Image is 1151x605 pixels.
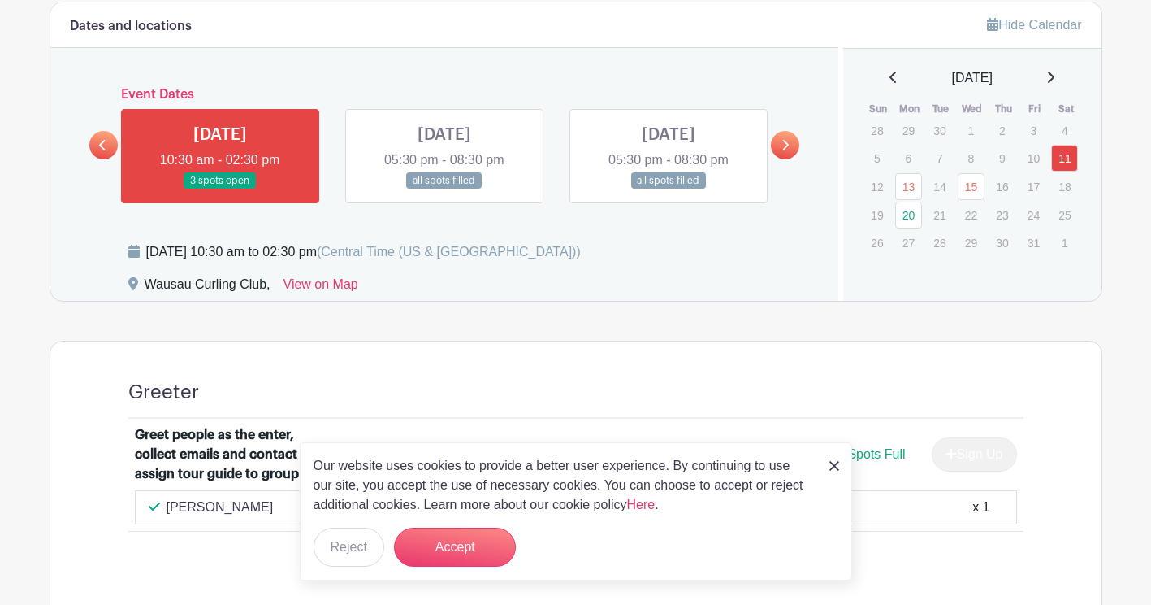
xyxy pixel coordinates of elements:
[1051,174,1078,199] p: 18
[283,275,358,301] a: View on Map
[167,498,274,517] p: [PERSON_NAME]
[895,230,922,255] p: 27
[926,118,953,143] p: 30
[989,230,1015,255] p: 30
[1050,101,1082,117] th: Sat
[135,425,336,484] div: Greet people as the enter, collect emails and contact info, assign tour guide to group
[314,528,384,567] button: Reject
[895,118,922,143] p: 29
[1020,174,1047,199] p: 17
[317,245,581,259] span: (Central Time (US & [GEOGRAPHIC_DATA]))
[926,230,953,255] p: 28
[952,68,993,88] span: [DATE]
[128,381,199,404] h4: Greeter
[1020,118,1047,143] p: 3
[958,118,984,143] p: 1
[958,146,984,171] p: 8
[863,202,890,228] p: 19
[989,146,1015,171] p: 9
[1051,202,1078,228] p: 25
[627,498,656,511] a: Here
[1020,146,1047,171] p: 10
[926,174,953,199] p: 14
[146,242,581,262] div: [DATE] 10:30 am to 02:30 pm
[145,275,270,301] div: Wausau Curling Club,
[958,202,984,228] p: 22
[989,174,1015,199] p: 16
[1051,145,1078,172] a: 11
[314,456,812,515] p: Our website uses cookies to provide a better user experience. By continuing to use our site, you ...
[894,101,926,117] th: Mon
[1020,202,1047,228] p: 24
[895,202,922,229] a: 20
[847,447,905,461] span: Spots Full
[863,230,890,255] p: 26
[1051,230,1078,255] p: 1
[989,118,1015,143] p: 2
[958,173,984,200] a: 15
[895,146,922,171] p: 6
[1019,101,1051,117] th: Fri
[987,18,1081,32] a: Hide Calendar
[863,101,894,117] th: Sun
[895,173,922,200] a: 13
[863,174,890,199] p: 12
[863,118,890,143] p: 28
[1020,230,1047,255] p: 31
[972,498,989,517] div: x 1
[926,202,953,228] p: 21
[829,461,839,471] img: close_button-5f87c8562297e5c2d7936805f587ecaba9071eb48480494691a3f1689db116b3.svg
[957,101,989,117] th: Wed
[70,19,192,34] h6: Dates and locations
[925,101,957,117] th: Tue
[394,528,516,567] button: Accept
[118,87,772,102] h6: Event Dates
[926,146,953,171] p: 7
[863,146,890,171] p: 5
[958,230,984,255] p: 29
[988,101,1019,117] th: Thu
[989,202,1015,228] p: 23
[1051,118,1078,143] p: 4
